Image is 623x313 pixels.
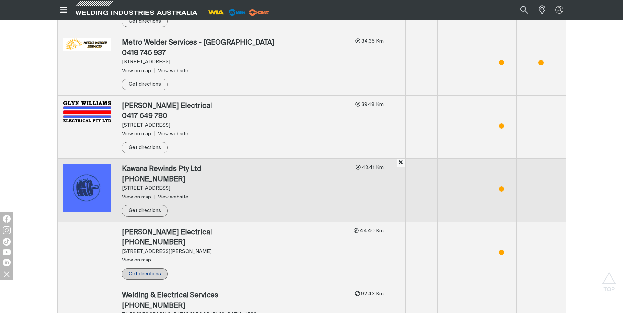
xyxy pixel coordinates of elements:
div: [PHONE_NUMBER] [122,238,348,248]
a: Get directions [122,16,168,27]
button: Scroll to top [602,272,616,287]
span: View on map [122,258,151,262]
div: [STREET_ADDRESS] [122,185,350,192]
div: [PERSON_NAME] Electrical [122,227,348,238]
a: Get directions [122,142,168,154]
span: 34.35 Km [360,39,384,44]
div: Metro Welder Services - [GEOGRAPHIC_DATA] [122,38,350,48]
img: Kawana Rewinds Pty Ltd [63,164,111,212]
input: Product name or item number... [504,3,535,17]
img: miller [247,8,271,17]
span: 92.43 Km [360,291,384,296]
div: [STREET_ADDRESS] [122,58,350,66]
button: Search products [513,3,535,17]
div: [STREET_ADDRESS][PERSON_NAME] [122,248,348,256]
img: Ron O'Donnell Electrical [63,231,65,232]
div: [PHONE_NUMBER] [122,301,350,311]
a: Get directions [122,79,168,90]
div: Kawana Rewinds Pty Ltd [122,164,350,175]
span: 43.41 Km [361,165,384,170]
div: 0417 649 780 [122,111,350,122]
span: 44.40 Km [359,228,384,233]
span: 39.48 Km [360,102,384,107]
a: View website [154,68,188,73]
div: Welding & Electrical Services [122,290,350,301]
a: Get directions [122,268,168,280]
img: Glyn Williams Electrical [63,101,111,122]
img: Metro Welder Services - Kunda Park [63,38,111,51]
img: LinkedIn [3,259,11,266]
div: [STREET_ADDRESS] [122,122,350,129]
div: [PHONE_NUMBER] [122,175,350,185]
img: hide socials [1,268,12,280]
div: 0418 746 937 [122,48,350,59]
a: View website [154,131,188,136]
a: miller [247,10,271,15]
div: [PERSON_NAME] Electrical [122,101,350,112]
a: Get directions [122,205,168,217]
img: Instagram [3,226,11,234]
img: Welding & Electrical Services [63,294,65,295]
span: View on map [122,131,151,136]
span: View on map [122,195,151,199]
a: View website [154,195,188,199]
span: View on map [122,68,151,73]
img: Facebook [3,215,11,223]
img: TikTok [3,238,11,246]
img: YouTube [3,249,11,255]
